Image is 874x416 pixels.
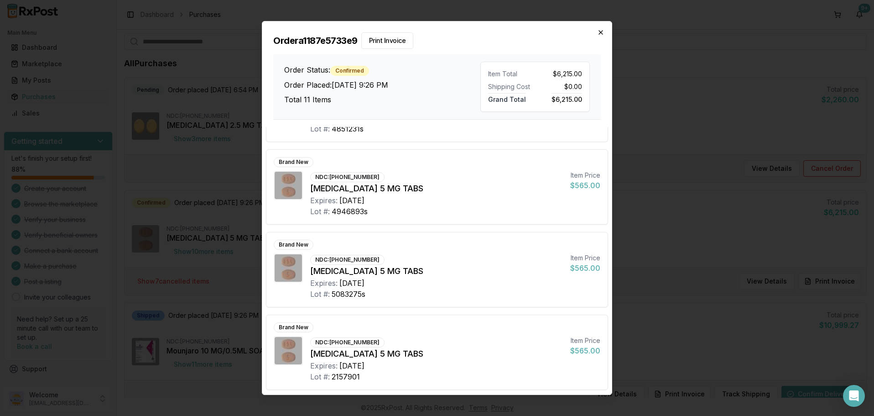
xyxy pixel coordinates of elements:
div: Lot #: [310,123,330,134]
div: Expires: [310,360,338,371]
div: $0.00 [539,82,582,91]
div: 2157901 [332,371,360,382]
div: Expires: [310,278,338,289]
div: Brand New [274,157,313,167]
div: $565.00 [570,345,600,356]
div: 4946893s [332,206,368,217]
div: 4851231s [332,123,364,134]
div: [DATE] [339,195,364,206]
div: Item Total [488,69,531,79]
span: $6,215.00 [551,93,582,103]
div: Item Price [570,253,600,263]
div: [DATE] [339,360,364,371]
div: NDC: [PHONE_NUMBER] [310,255,385,265]
span: Grand Total [488,93,526,103]
div: Brand New [274,322,313,332]
div: 5083275s [332,289,365,300]
h3: Order Status: [284,64,480,76]
div: [MEDICAL_DATA] 5 MG TABS [310,348,563,360]
h3: Total 11 Items [284,94,480,105]
div: $565.00 [570,263,600,274]
img: Eliquis 5 MG TABS [275,337,302,364]
h2: Order a1187e5733e9 [273,32,601,49]
div: [MEDICAL_DATA] 5 MG TABS [310,182,563,195]
div: Confirmed [330,66,369,76]
div: [MEDICAL_DATA] 5 MG TABS [310,265,563,278]
div: NDC: [PHONE_NUMBER] [310,172,385,182]
div: NDC: [PHONE_NUMBER] [310,337,385,348]
div: Brand New [274,240,313,250]
div: Lot #: [310,206,330,217]
div: $6,215.00 [539,69,582,79]
div: [DATE] [339,278,364,289]
img: Eliquis 5 MG TABS [275,254,302,282]
div: Lot #: [310,371,330,382]
div: $565.00 [570,180,600,191]
button: Print Invoice [361,32,414,49]
div: Item Price [570,171,600,180]
div: Lot #: [310,289,330,300]
h3: Order Placed: [DATE] 9:26 PM [284,79,480,90]
div: Expires: [310,195,338,206]
div: Item Price [570,336,600,345]
img: Eliquis 5 MG TABS [275,172,302,199]
div: Shipping Cost [488,82,531,91]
